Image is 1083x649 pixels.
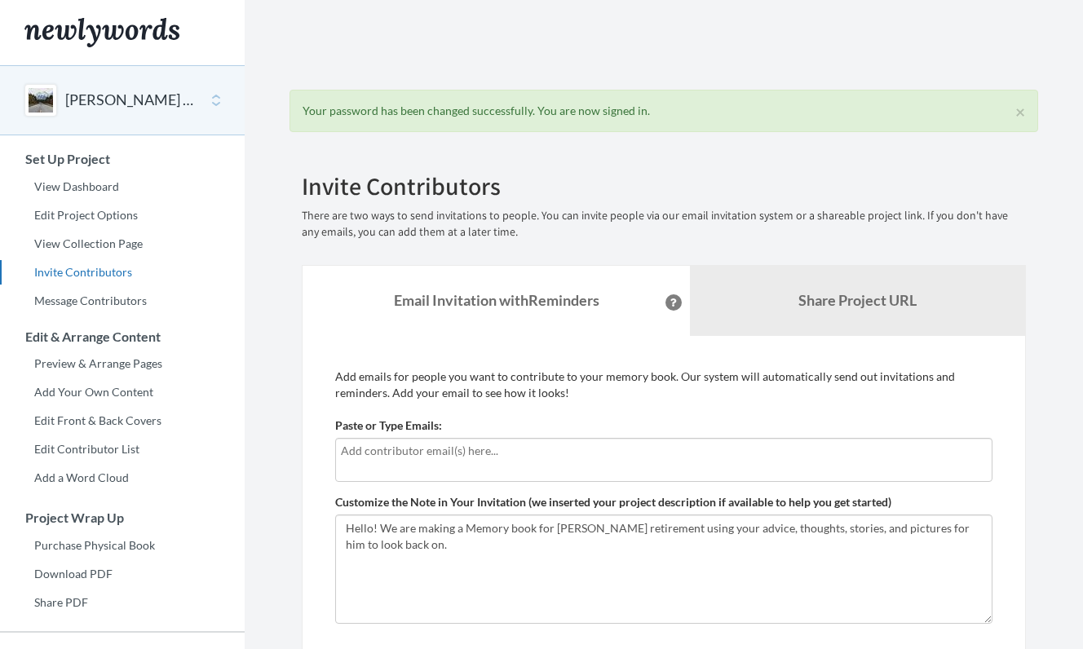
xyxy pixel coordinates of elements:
[302,173,1026,200] h2: Invite Contributors
[335,494,891,510] label: Customize the Note in Your Invitation (we inserted your project description if available to help ...
[335,369,992,401] p: Add emails for people you want to contribute to your memory book. Our system will automatically s...
[798,291,917,309] b: Share Project URL
[65,90,197,111] button: [PERSON_NAME] Retirement [DATE]
[1,329,245,344] h3: Edit & Arrange Content
[1,152,245,166] h3: Set Up Project
[303,104,650,117] span: Your password has been changed successfully. You are now signed in.
[394,291,599,309] strong: Email Invitation with Reminders
[1,510,245,525] h3: Project Wrap Up
[341,442,987,460] input: Add contributor email(s) here...
[302,208,1026,241] p: There are two ways to send invitations to people. You can invite people via our email invitation ...
[335,417,442,434] label: Paste or Type Emails:
[1015,103,1025,120] button: ×
[24,18,179,47] img: Newlywords logo
[335,514,992,624] textarea: Hello! We are making a Memory book for [PERSON_NAME] retirement using your advice, thoughts, stor...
